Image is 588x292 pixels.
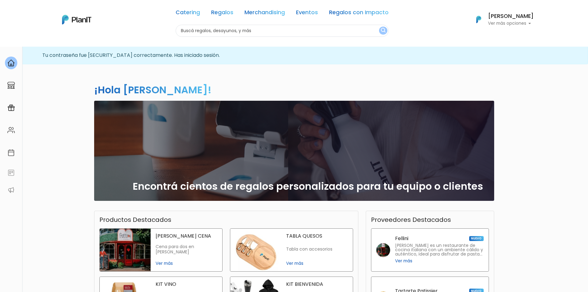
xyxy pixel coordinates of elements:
[296,10,318,17] a: Eventos
[395,236,408,241] p: Fellini
[381,28,386,34] img: search_button-432b6d5273f82d61273b3651a40e1bd1b912527efae98b1b7a1b2c0702e16a8d.svg
[488,21,534,26] p: Ver más opciones
[7,126,15,134] img: people-662611757002400ad9ed0e3c099ab2801c6687ba6c219adb57efc949bc21e19d.svg
[133,180,483,192] h2: Encontrá cientos de regalos personalizados para tu equipo o clientes
[176,25,389,37] input: Buscá regalos, desayunos, y más
[7,82,15,89] img: marketplace-4ceaa7011d94191e9ded77b95e3339b90024bf715f7c57f8cf31f2d8c509eaba.svg
[176,10,200,17] a: Catering
[230,228,353,272] a: tabla quesos TABLA QUESOS Tabla con accesorios Ver más
[376,243,390,257] img: fellini
[156,234,217,239] p: [PERSON_NAME] CENA
[469,236,483,241] span: NUEVO
[286,247,348,252] p: Tabla con accesorios
[468,11,534,28] button: PlanIt Logo [PERSON_NAME] Ver más opciones
[7,59,15,67] img: home-e721727adea9d79c4d83392d1f703f7f8bce08238fde08b1acbfd93340b81755.svg
[286,234,348,239] p: TABLA QUESOS
[211,10,233,17] a: Regalos
[472,13,486,26] img: PlanIt Logo
[395,258,412,264] span: Ver más
[7,149,15,156] img: calendar-87d922413cdce8b2cf7b7f5f62616a5cf9e4887200fb71536465627b3292af00.svg
[371,216,451,223] h3: Proveedores Destacados
[156,244,217,255] p: Cena para dos en [PERSON_NAME]
[286,282,348,287] p: KIT BIENVENIDA
[371,228,489,272] a: Fellini NUEVO [PERSON_NAME] es un restaurante de cocina italiana con un ambiente cálido y auténti...
[488,14,534,19] h6: [PERSON_NAME]
[286,260,348,267] span: Ver más
[62,15,91,24] img: PlanIt Logo
[230,229,281,271] img: tabla quesos
[329,10,389,17] a: Regalos con Impacto
[7,104,15,112] img: campaigns-02234683943229c281be62815700db0a1741e53638e28bf9629b52c665b00959.svg
[94,83,211,97] h2: ¡Hola [PERSON_NAME]!
[395,243,484,256] p: [PERSON_NAME] es un restaurante de cocina italiana con un ambiente cálido y auténtico, ideal para...
[99,216,171,223] h3: Productos Destacados
[99,228,223,272] a: fellini cena [PERSON_NAME] CENA Cena para dos en [PERSON_NAME] Ver más
[7,186,15,194] img: partners-52edf745621dab592f3b2c58e3bca9d71375a7ef29c3b500c9f145b62cc070d4.svg
[156,260,217,267] span: Ver más
[100,229,151,271] img: fellini cena
[156,282,217,287] p: KIT VINO
[244,10,285,17] a: Merchandising
[7,169,15,176] img: feedback-78b5a0c8f98aac82b08bfc38622c3050aee476f2c9584af64705fc4e61158814.svg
